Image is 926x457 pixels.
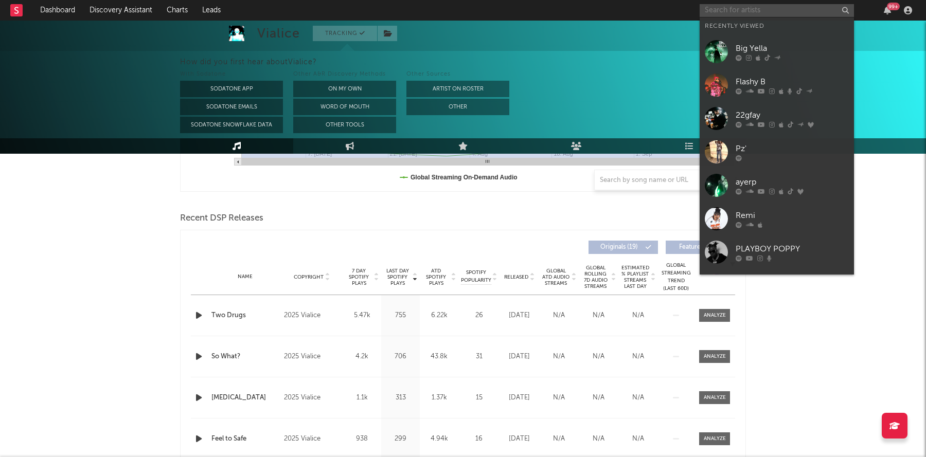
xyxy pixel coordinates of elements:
span: Global Rolling 7D Audio Streams [581,265,610,289]
span: ATD Spotify Plays [422,268,450,286]
span: Estimated % Playlist Streams Last Day [621,265,649,289]
div: Global Streaming Trend (Last 60D) [661,262,691,293]
a: h1mward [700,269,854,302]
div: 2025 Vialice [284,351,340,363]
span: Features ( 0 ) [672,244,720,250]
span: Last Day Spotify Plays [384,268,411,286]
div: With Sodatone [180,68,283,81]
div: 706 [384,352,417,362]
div: 4.94k [422,434,456,444]
div: N/A [621,434,655,444]
div: N/A [542,352,576,362]
input: Search by song name or URL [595,176,703,185]
div: 5.47k [345,310,379,321]
a: Pz' [700,135,854,169]
div: 2025 Vialice [284,392,340,404]
button: Sodatone App [180,81,283,97]
div: 15 [461,393,497,403]
div: Remi [736,209,849,222]
span: Released [504,274,528,280]
a: Feel to Safe [211,434,279,444]
div: 2025 Vialice [284,433,340,445]
div: N/A [621,310,655,321]
div: ayerp [736,176,849,188]
span: Global ATD Audio Streams [542,268,570,286]
a: Big Yella [700,35,854,68]
div: N/A [621,393,655,403]
div: 299 [384,434,417,444]
button: On My Own [293,81,396,97]
div: 6.22k [422,310,456,321]
a: Two Drugs [211,310,279,321]
span: Recent DSP Releases [180,212,263,225]
div: N/A [621,352,655,362]
div: [DATE] [502,352,537,362]
span: Spotify Popularity [461,269,491,284]
div: 16 [461,434,497,444]
div: 99 + [887,3,900,10]
a: 22gfay [700,102,854,135]
div: 2025 Vialice [284,309,340,322]
button: Features(0) [666,241,735,254]
button: Artist on Roster [406,81,509,97]
div: Name [211,273,279,281]
div: Recently Viewed [705,20,849,32]
div: 1.37k [422,393,456,403]
div: N/A [542,310,576,321]
div: 1.1k [345,393,379,403]
div: Flashy B [736,76,849,88]
button: Originals(19) [589,241,658,254]
button: Tracking [313,26,377,41]
div: N/A [581,310,616,321]
div: Other Sources [406,68,509,81]
a: PLAYBOY POPPY [700,235,854,269]
button: Sodatone Emails [180,99,283,115]
div: Big Yella [736,42,849,54]
button: Word Of Mouth [293,99,396,115]
a: So What? [211,352,279,362]
span: 7 Day Spotify Plays [345,268,372,286]
button: Other Tools [293,117,396,133]
input: Search for artists [700,4,854,17]
div: N/A [542,434,576,444]
div: [DATE] [502,434,537,444]
span: Copyright [294,274,324,280]
div: [DATE] [502,393,537,403]
a: [MEDICAL_DATA] [211,393,279,403]
div: 755 [384,310,417,321]
div: Pz' [736,142,849,155]
div: Other A&R Discovery Methods [293,68,396,81]
a: Remi [700,202,854,235]
div: 4.2k [345,352,379,362]
div: [DATE] [502,310,537,321]
div: N/A [581,352,616,362]
button: 99+ [884,6,891,14]
div: N/A [581,393,616,403]
div: How did you first hear about Vialice ? [180,56,926,68]
div: N/A [581,434,616,444]
button: Sodatone Snowflake Data [180,117,283,133]
div: 938 [345,434,379,444]
div: Vialice [257,26,300,41]
div: 43.8k [422,352,456,362]
a: Flashy B [700,68,854,102]
div: 26 [461,310,497,321]
button: Other [406,99,509,115]
div: PLAYBOY POPPY [736,243,849,255]
div: 31 [461,352,497,362]
div: 22gfay [736,109,849,121]
div: 313 [384,393,417,403]
div: N/A [542,393,576,403]
span: Originals ( 19 ) [595,244,643,250]
a: ayerp [700,169,854,202]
